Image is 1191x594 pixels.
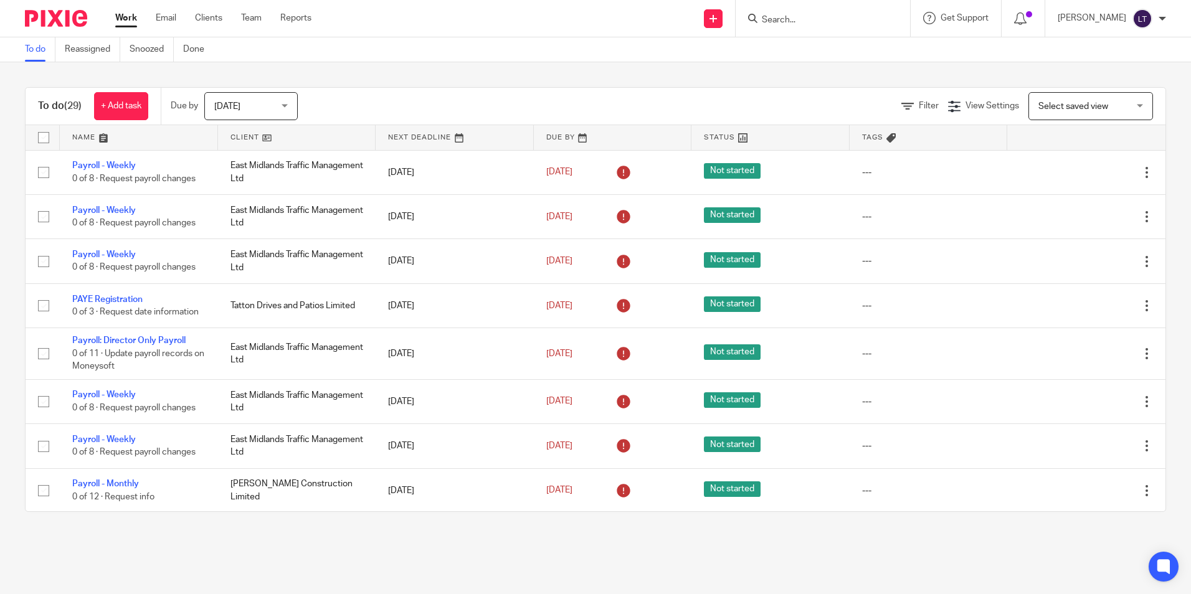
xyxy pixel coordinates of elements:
[64,101,82,111] span: (29)
[704,252,761,268] span: Not started
[72,174,196,183] span: 0 of 8 · Request payroll changes
[72,206,136,215] a: Payroll - Weekly
[72,448,196,456] span: 0 of 8 · Request payroll changes
[1058,12,1126,24] p: [PERSON_NAME]
[862,395,995,408] div: ---
[25,10,87,27] img: Pixie
[862,210,995,223] div: ---
[218,239,376,283] td: East Midlands Traffic Management Ltd
[214,102,240,111] span: [DATE]
[862,440,995,452] div: ---
[218,283,376,328] td: Tatton Drives and Patios Limited
[130,37,174,62] a: Snoozed
[376,424,534,468] td: [DATE]
[218,379,376,423] td: East Midlands Traffic Management Ltd
[156,12,176,24] a: Email
[862,134,883,141] span: Tags
[183,37,214,62] a: Done
[376,468,534,512] td: [DATE]
[171,100,198,112] p: Due by
[72,349,204,371] span: 0 of 11 · Update payroll records on Moneysoft
[966,101,1019,110] span: View Settings
[546,212,572,221] span: [DATE]
[376,239,534,283] td: [DATE]
[761,15,873,26] input: Search
[862,484,995,497] div: ---
[376,283,534,328] td: [DATE]
[376,150,534,194] td: [DATE]
[218,468,376,512] td: [PERSON_NAME] Construction Limited
[72,263,196,272] span: 0 of 8 · Request payroll changes
[72,435,136,444] a: Payroll - Weekly
[72,390,136,399] a: Payroll - Weekly
[65,37,120,62] a: Reassigned
[1038,102,1108,111] span: Select saved view
[546,486,572,495] span: [DATE]
[115,12,137,24] a: Work
[704,207,761,223] span: Not started
[72,479,139,488] a: Payroll - Monthly
[546,441,572,450] span: [DATE]
[919,101,939,110] span: Filter
[704,481,761,497] span: Not started
[218,328,376,379] td: East Midlands Traffic Management Ltd
[862,347,995,360] div: ---
[280,12,311,24] a: Reports
[546,349,572,358] span: [DATE]
[546,168,572,177] span: [DATE]
[376,328,534,379] td: [DATE]
[72,219,196,227] span: 0 of 8 · Request payroll changes
[704,163,761,179] span: Not started
[72,250,136,259] a: Payroll - Weekly
[862,299,995,312] div: ---
[25,37,55,62] a: To do
[704,392,761,408] span: Not started
[546,301,572,310] span: [DATE]
[376,194,534,238] td: [DATE]
[94,92,148,120] a: + Add task
[218,194,376,238] td: East Midlands Traffic Management Ltd
[72,295,143,304] a: PAYE Registration
[1132,9,1152,29] img: svg%3E
[704,436,761,452] span: Not started
[72,493,154,501] span: 0 of 12 · Request info
[704,344,761,360] span: Not started
[546,397,572,406] span: [DATE]
[546,257,572,265] span: [DATE]
[72,403,196,412] span: 0 of 8 · Request payroll changes
[941,14,989,22] span: Get Support
[195,12,222,24] a: Clients
[72,161,136,170] a: Payroll - Weekly
[704,296,761,312] span: Not started
[72,308,199,316] span: 0 of 3 · Request date information
[38,100,82,113] h1: To do
[862,255,995,267] div: ---
[218,424,376,468] td: East Midlands Traffic Management Ltd
[241,12,262,24] a: Team
[218,150,376,194] td: East Midlands Traffic Management Ltd
[376,379,534,423] td: [DATE]
[862,166,995,179] div: ---
[72,336,186,345] a: Payroll: Director Only Payroll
